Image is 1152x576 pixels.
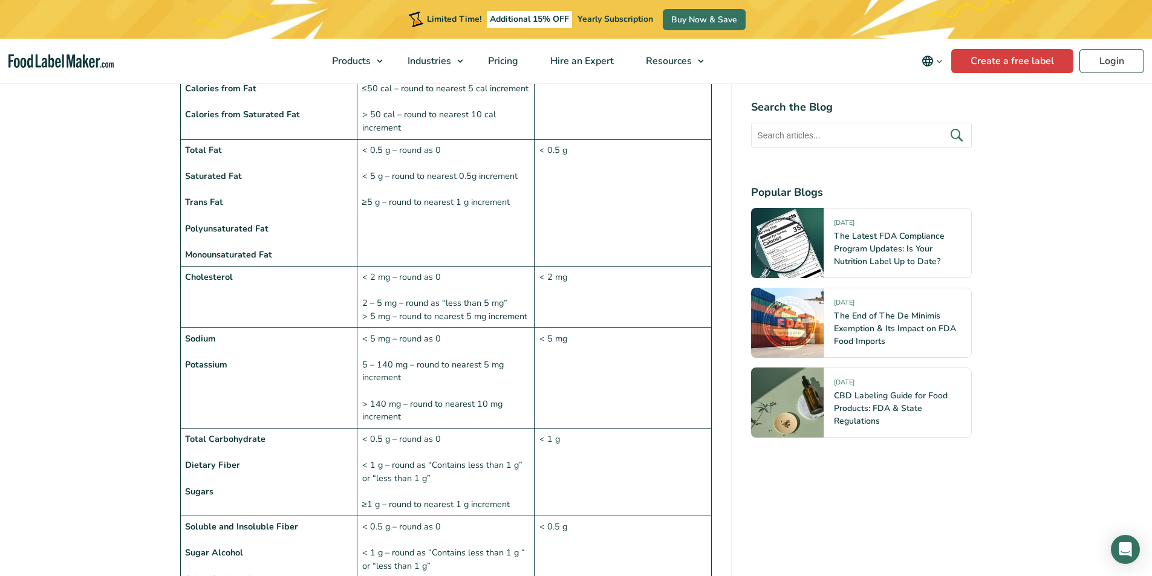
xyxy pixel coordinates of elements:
a: The End of The De Minimis Exemption & Its Impact on FDA Food Imports [834,310,956,347]
strong: Dietary Fiber [185,459,240,471]
td: < 0.5 g – round as 0 < 5 g – round to nearest 0.5g increment ≥5 g – round to nearest 1 g increment [357,139,535,266]
span: Resources [642,54,693,68]
td: < 5 mg – round as 0 5 – 140 mg – round to nearest 5 mg increment > 140 mg – round to nearest 10 m... [357,328,535,429]
a: Industries [392,39,469,83]
span: Limited Time! [427,13,481,25]
button: Change language [913,49,951,73]
strong: Potassium [185,358,227,371]
span: Industries [404,54,452,68]
strong: Calories from Fat [185,82,256,94]
a: Create a free label [951,49,1073,73]
a: Buy Now & Save [663,9,746,30]
span: [DATE] [834,378,854,392]
td: < 5 cal [535,51,712,139]
h4: Popular Blogs [751,184,972,201]
input: Search articles... [751,123,972,148]
a: CBD Labeling Guide for Food Products: FDA & State Regulations [834,390,948,427]
a: Resources [630,39,710,83]
span: Yearly Subscription [578,13,653,25]
a: Hire an Expert [535,39,627,83]
a: Products [316,39,389,83]
strong: Soluble and Insoluble Fiber [185,520,298,532]
strong: Sodium [185,332,216,345]
span: Hire an Expert [547,54,615,68]
strong: Sugar Alcohol [185,546,243,558]
strong: Trans Fat [185,196,223,208]
strong: Total Carbohydrate [185,433,265,445]
a: The Latest FDA Compliance Program Updates: Is Your Nutrition Label Up to Date? [834,230,945,267]
strong: Total Fat [185,144,222,156]
td: < 5 mg [535,328,712,429]
a: Food Label Maker homepage [8,54,114,68]
span: Additional 15% OFF [487,11,572,28]
td: < 5 cal – round as 0 ≤50 cal – round to nearest 5 cal increment > 50 cal – round to nearest 10 ca... [357,51,535,139]
td: < 1 g [535,429,712,516]
td: < 2 mg – round as 0 2 – 5 mg – round as “less than 5 mg” > 5 mg – round to nearest 5 mg increment [357,266,535,328]
a: Pricing [472,39,532,83]
strong: Calories from Saturated Fat [185,108,300,120]
span: [DATE] [834,218,854,232]
strong: Monounsaturated Fat [185,248,272,260]
td: < 2 mg [535,266,712,328]
div: Open Intercom Messenger [1111,535,1140,564]
strong: Saturated Fat [185,170,242,182]
strong: Polyunsaturated Fat [185,222,268,235]
a: Login [1079,49,1144,73]
span: Pricing [484,54,519,68]
h4: Search the Blog [751,99,972,115]
strong: Cholesterol [185,271,233,283]
strong: Sugars [185,485,213,497]
span: [DATE] [834,298,854,312]
td: < 0.5 g – round as 0 < 1 g – round as “Contains less than 1 g” or “less than 1 g” ≥1 g – round to... [357,429,535,516]
td: < 0.5 g [535,139,712,266]
span: Products [328,54,372,68]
